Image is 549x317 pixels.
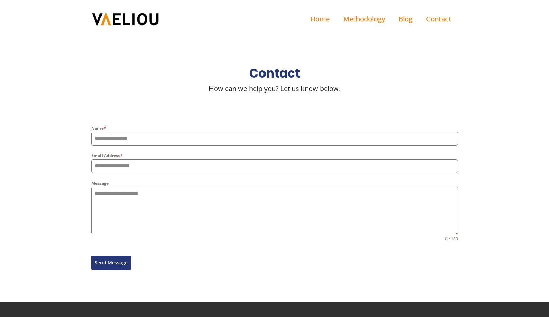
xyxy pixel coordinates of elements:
a: Contact [419,7,458,31]
div: How can we help you? Let us know below. [209,83,341,94]
button: Send Message [91,256,131,269]
h1: Contact [249,64,300,83]
span: 0 / 180 [445,236,458,242]
label: Name [91,125,458,132]
a: Home [304,7,336,31]
label: Message [91,180,458,187]
a: Methodology [336,7,392,31]
label: Email Address [91,152,458,159]
img: VAELIOU - boost your performance [91,12,159,26]
a: Blog [392,7,419,31]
